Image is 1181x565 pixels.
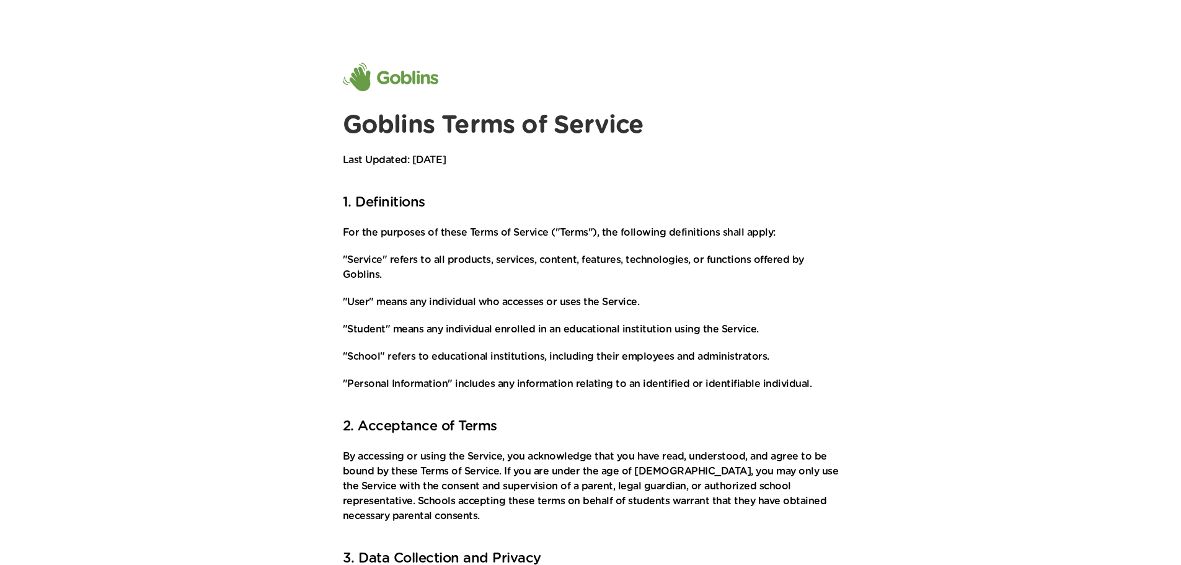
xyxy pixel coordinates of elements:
h3: 1. Definitions [343,192,839,213]
p: By accessing or using the Service, you acknowledge that you have read, understood, and agree to b... [343,449,839,523]
p: For the purposes of these Terms of Service ("Terms"), the following definitions shall apply: [343,225,839,240]
p: Last Updated: [DATE] [343,153,839,167]
p: "Service" refers to all products, services, content, features, technologies, or functions offered... [343,252,839,282]
p: "Student" means any individual enrolled in an educational institution using the Service. [343,322,839,337]
h3: 2. Acceptance of Terms [343,416,839,437]
p: "Personal Information" includes any information relating to an identified or identifiable individ... [343,376,839,391]
h1: Goblins Terms of Service [343,110,839,140]
p: "School" refers to educational institutions, including their employees and administrators. [343,349,839,364]
p: "User" means any individual who accesses or uses the Service. [343,295,839,309]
